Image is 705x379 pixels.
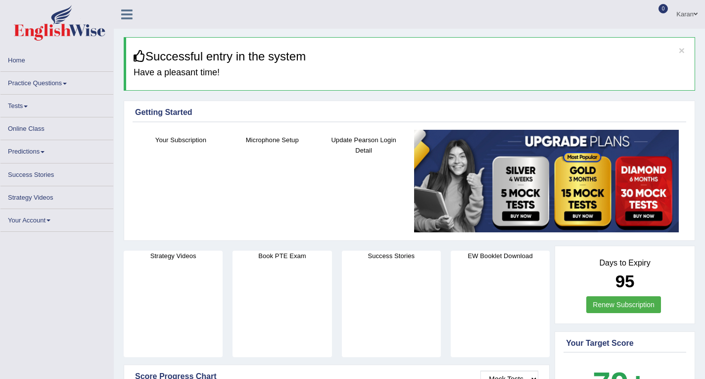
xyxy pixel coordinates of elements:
a: Tests [0,95,113,114]
h3: Successful entry in the system [134,50,687,63]
div: Getting Started [135,107,684,118]
b: 95 [615,271,635,291]
a: Success Stories [0,163,113,183]
span: 0 [658,4,668,13]
a: Practice Questions [0,72,113,91]
h4: Book PTE Exam [233,251,331,261]
button: × [679,45,685,55]
h4: EW Booklet Download [451,251,550,261]
a: Home [0,49,113,68]
h4: Update Pearson Login Detail [323,135,405,156]
a: Renew Subscription [586,296,661,313]
h4: Have a pleasant time! [134,68,687,78]
a: Predictions [0,140,113,160]
h4: Days to Expiry [566,259,684,268]
div: Your Target Score [566,337,684,349]
h4: Strategy Videos [124,251,223,261]
a: Strategy Videos [0,186,113,206]
a: Online Class [0,117,113,137]
h4: Success Stories [342,251,441,261]
h4: Your Subscription [140,135,222,145]
a: Your Account [0,209,113,228]
img: small5.jpg [414,130,679,232]
h4: Microphone Setup [232,135,313,145]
